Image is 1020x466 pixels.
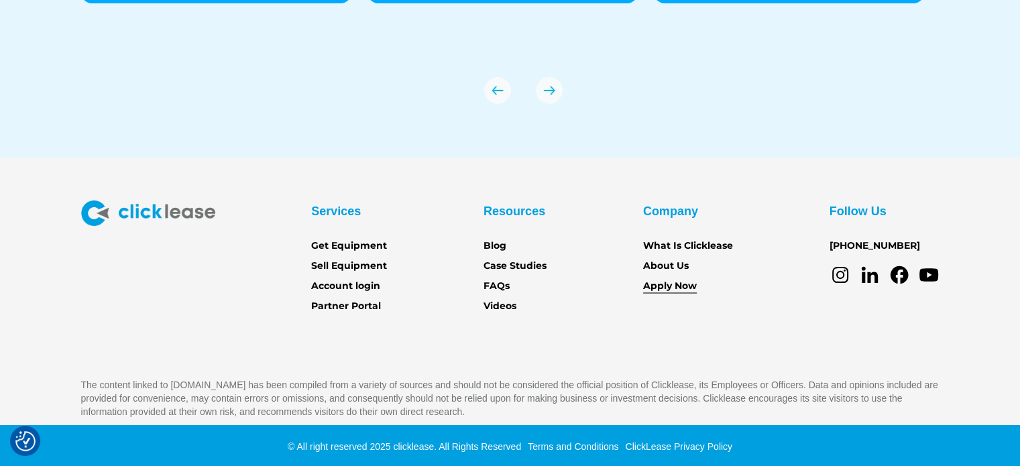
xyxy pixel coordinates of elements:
div: next slide [536,77,563,104]
button: Consent Preferences [15,431,36,451]
a: About Us [643,259,689,274]
div: Services [311,200,361,222]
a: ClickLease Privacy Policy [622,441,732,452]
a: Blog [484,239,506,253]
div: Resources [484,200,545,222]
div: Company [643,200,698,222]
div: © All right reserved 2025 clicklease. All Rights Reserved [288,440,521,453]
a: Sell Equipment [311,259,387,274]
a: Case Studies [484,259,547,274]
div: Follow Us [830,200,887,222]
a: Get Equipment [311,239,387,253]
a: Partner Portal [311,299,381,314]
a: Apply Now [643,279,697,294]
a: Videos [484,299,516,314]
img: arrow Icon [536,77,563,104]
p: The content linked to [DOMAIN_NAME] has been compiled from a variety of sources and should not be... [81,378,940,418]
img: Clicklease logo [81,200,215,226]
img: arrow Icon [484,77,511,104]
div: previous slide [484,77,511,104]
img: Revisit consent button [15,431,36,451]
a: What Is Clicklease [643,239,733,253]
a: Account login [311,279,380,294]
a: Terms and Conditions [524,441,618,452]
a: FAQs [484,279,510,294]
a: [PHONE_NUMBER] [830,239,920,253]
